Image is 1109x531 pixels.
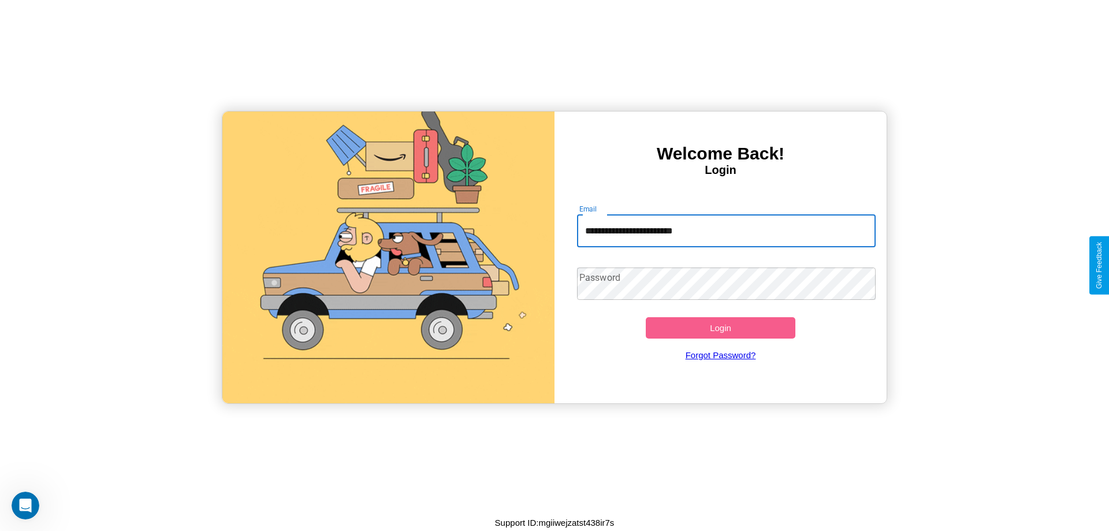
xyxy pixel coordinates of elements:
div: Give Feedback [1095,242,1103,289]
button: Login [646,317,795,339]
iframe: Intercom live chat [12,492,39,519]
img: gif [222,112,554,403]
h4: Login [554,164,887,177]
a: Forgot Password? [571,339,870,372]
h3: Welcome Back! [554,144,887,164]
p: Support ID: mgiiwejzatst438ir7s [495,515,615,530]
label: Email [579,204,597,214]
